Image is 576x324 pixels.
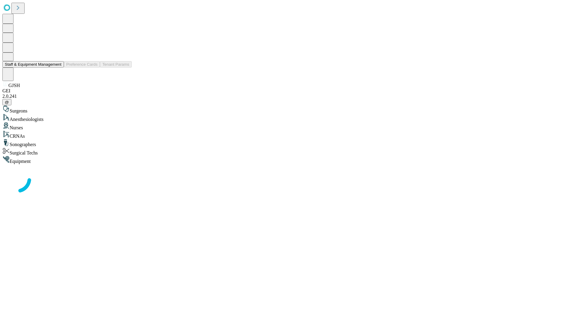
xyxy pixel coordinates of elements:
[2,139,574,147] div: Sonographers
[2,147,574,156] div: Surgical Techs
[2,61,64,67] button: Staff & Equipment Management
[8,83,20,88] span: GJSH
[2,114,574,122] div: Anesthesiologists
[2,156,574,164] div: Equipment
[5,100,9,104] span: @
[2,122,574,130] div: Nurses
[2,105,574,114] div: Surgeons
[100,61,132,67] button: Tenant Params
[2,130,574,139] div: CRNAs
[2,99,11,105] button: @
[2,88,574,94] div: GEI
[64,61,100,67] button: Preference Cards
[2,94,574,99] div: 2.0.241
